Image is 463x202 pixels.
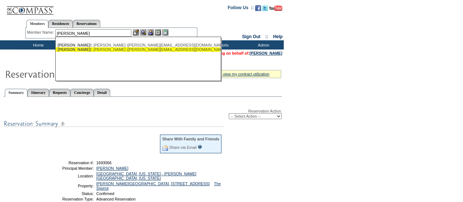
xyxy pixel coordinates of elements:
[57,47,219,52] div: f, [PERSON_NAME] ([PERSON_NAME][EMAIL_ADDRESS][DOMAIN_NAME])
[4,119,223,128] img: subTtlResSummary.gif
[96,161,112,165] span: 1693066
[262,7,268,12] a: Follow us on Twitter
[96,181,210,186] a: [PERSON_NAME][GEOGRAPHIC_DATA], [STREET_ADDRESS]
[133,29,139,36] img: b_edit.gif
[96,191,114,196] span: Confirmed
[41,161,94,165] td: Reservation #:
[48,20,73,27] a: Residences
[162,29,168,36] img: b_calculator.gif
[41,166,94,170] td: Principal Member:
[242,40,284,49] td: Admin
[57,47,90,52] span: [PERSON_NAME]
[26,20,49,28] a: Members
[27,89,49,96] a: Itinerary
[250,51,282,55] a: [PERSON_NAME]
[94,89,111,96] a: Detail
[198,145,202,149] input: What is this?
[70,89,93,96] a: Concierge
[198,51,282,55] span: You are acting on behalf of:
[140,29,146,36] img: View
[148,29,154,36] img: Impersonate
[242,34,260,39] a: Sign Out
[262,5,268,11] img: Follow us on Twitter
[273,34,283,39] a: Help
[265,34,268,39] span: ::
[41,191,94,196] td: Status:
[96,172,196,180] a: [GEOGRAPHIC_DATA], [US_STATE] - [PERSON_NAME][GEOGRAPHIC_DATA], [US_STATE]
[73,20,100,27] a: Reservations
[57,43,219,47] div: f, [PERSON_NAME] ([PERSON_NAME][EMAIL_ADDRESS][DOMAIN_NAME])
[4,109,282,119] div: Reservation Action:
[255,5,261,11] img: Become our fan on Facebook
[96,166,128,170] a: [PERSON_NAME]
[269,7,282,12] a: Subscribe to our YouTube Channel
[41,172,94,180] td: Location:
[169,145,197,150] a: Share via Email
[155,29,161,36] img: Reservations
[96,181,221,190] a: The Source
[16,40,59,49] td: Home
[41,181,94,190] td: Property:
[57,43,90,47] span: [PERSON_NAME]
[5,66,151,81] img: Reservaton Summary
[96,197,135,201] span: Advanced Reservation
[220,72,269,76] a: » view my contract utilization
[255,7,261,12] a: Become our fan on Facebook
[5,89,27,97] a: Summary
[228,4,254,13] td: Follow Us ::
[27,29,55,36] div: Member Name:
[162,137,219,141] div: Share With Family and Friends
[49,89,70,96] a: Requests
[41,197,94,201] td: Reservation Type:
[269,5,282,11] img: Subscribe to our YouTube Channel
